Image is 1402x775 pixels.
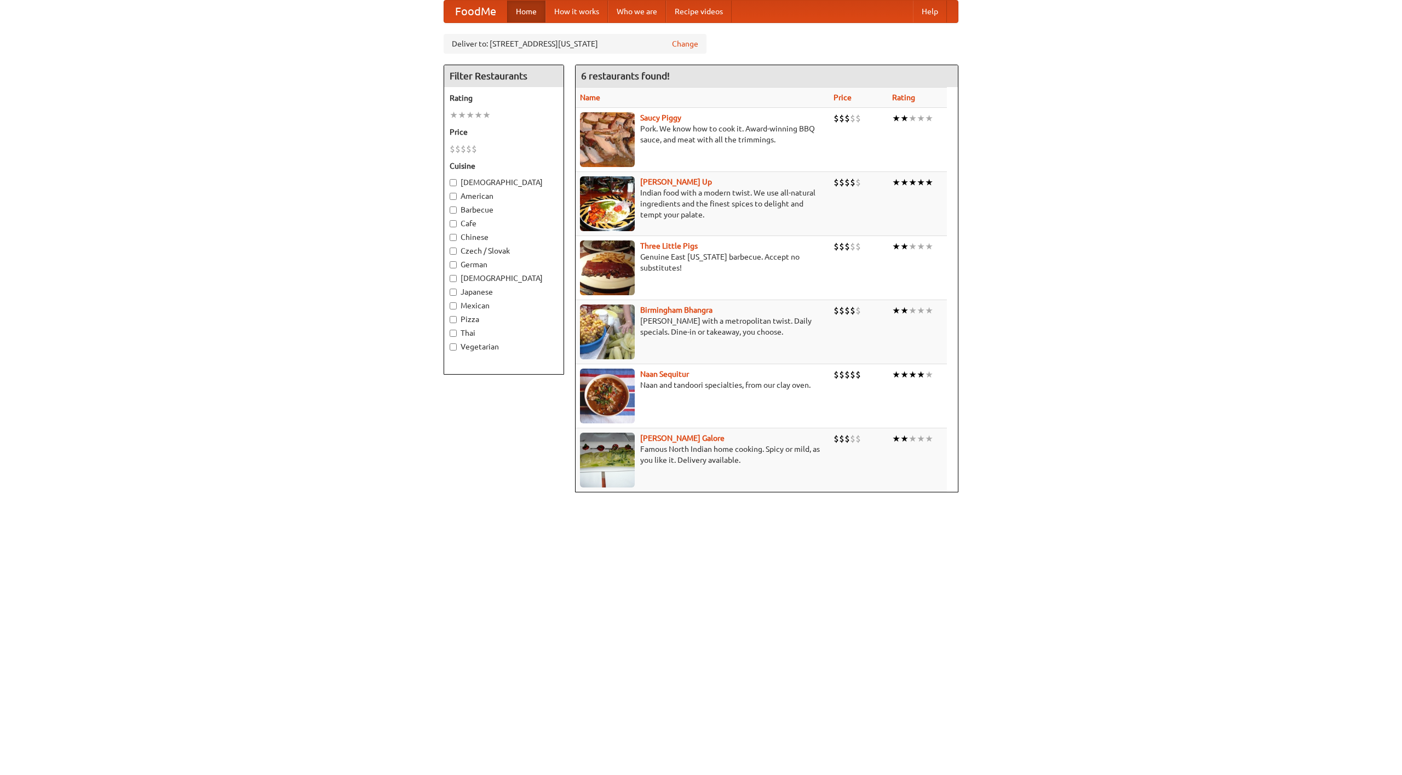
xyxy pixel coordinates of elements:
[507,1,545,22] a: Home
[474,109,482,121] li: ★
[580,93,600,102] a: Name
[917,305,925,317] li: ★
[839,240,844,252] li: $
[855,305,861,317] li: $
[900,112,909,124] li: ★
[450,143,455,155] li: $
[892,176,900,188] li: ★
[640,306,713,314] a: Birmingham Bhangra
[450,204,558,215] label: Barbecue
[450,302,457,309] input: Mexican
[450,275,457,282] input: [DEMOGRAPHIC_DATA]
[580,240,635,295] img: littlepigs.jpg
[855,176,861,188] li: $
[850,433,855,445] li: $
[450,341,558,352] label: Vegetarian
[839,176,844,188] li: $
[925,176,933,188] li: ★
[892,93,915,102] a: Rating
[900,433,909,445] li: ★
[834,305,839,317] li: $
[450,289,457,296] input: Japanese
[580,315,825,337] p: [PERSON_NAME] with a metropolitan twist. Daily specials. Dine-in or takeaway, you choose.
[925,433,933,445] li: ★
[900,176,909,188] li: ★
[917,369,925,381] li: ★
[450,234,457,241] input: Chinese
[450,160,558,171] h5: Cuisine
[450,177,558,188] label: [DEMOGRAPHIC_DATA]
[640,113,681,122] a: Saucy Piggy
[834,112,839,124] li: $
[450,218,558,229] label: Cafe
[834,93,852,102] a: Price
[909,369,917,381] li: ★
[444,34,706,54] div: Deliver to: [STREET_ADDRESS][US_STATE]
[455,143,461,155] li: $
[450,179,457,186] input: [DEMOGRAPHIC_DATA]
[850,176,855,188] li: $
[839,112,844,124] li: $
[640,434,725,443] a: [PERSON_NAME] Galore
[666,1,732,22] a: Recipe videos
[450,220,457,227] input: Cafe
[450,127,558,137] h5: Price
[450,193,457,200] input: American
[850,305,855,317] li: $
[580,369,635,423] img: naansequitur.jpg
[909,305,917,317] li: ★
[482,109,491,121] li: ★
[461,143,466,155] li: $
[444,1,507,22] a: FoodMe
[892,305,900,317] li: ★
[925,369,933,381] li: ★
[450,93,558,104] h5: Rating
[855,433,861,445] li: $
[581,71,670,81] ng-pluralize: 6 restaurants found!
[855,240,861,252] li: $
[844,369,850,381] li: $
[909,433,917,445] li: ★
[909,112,917,124] li: ★
[450,259,558,270] label: German
[844,240,850,252] li: $
[450,191,558,202] label: American
[892,369,900,381] li: ★
[917,112,925,124] li: ★
[900,240,909,252] li: ★
[444,65,564,87] h4: Filter Restaurants
[580,305,635,359] img: bhangra.jpg
[925,112,933,124] li: ★
[640,177,712,186] a: [PERSON_NAME] Up
[917,433,925,445] li: ★
[855,112,861,124] li: $
[834,433,839,445] li: $
[913,1,947,22] a: Help
[900,369,909,381] li: ★
[450,314,558,325] label: Pizza
[839,433,844,445] li: $
[580,251,825,273] p: Genuine East [US_STATE] barbecue. Accept no substitutes!
[450,245,558,256] label: Czech / Slovak
[608,1,666,22] a: Who we are
[450,261,457,268] input: German
[640,242,698,250] a: Three Little Pigs
[580,187,825,220] p: Indian food with a modern twist. We use all-natural ingredients and the finest spices to delight ...
[839,369,844,381] li: $
[834,369,839,381] li: $
[450,330,457,337] input: Thai
[580,176,635,231] img: curryup.jpg
[909,176,917,188] li: ★
[580,123,825,145] p: Pork. We know how to cook it. Award-winning BBQ sauce, and meat with all the trimmings.
[580,380,825,391] p: Naan and tandoori specialties, from our clay oven.
[580,444,825,466] p: Famous North Indian home cooking. Spicy or mild, as you like it. Delivery available.
[839,305,844,317] li: $
[917,176,925,188] li: ★
[925,305,933,317] li: ★
[466,143,472,155] li: $
[466,109,474,121] li: ★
